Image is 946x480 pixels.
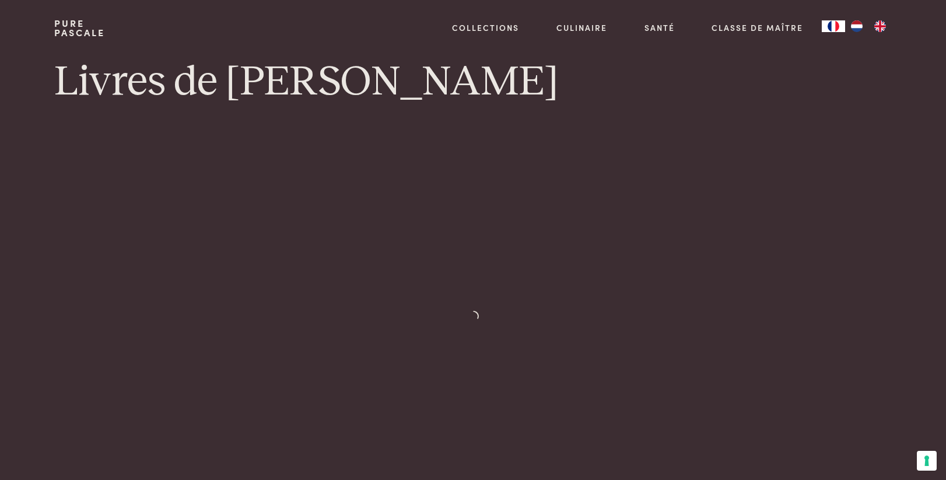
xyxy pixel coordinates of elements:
aside: Language selected: Français [822,20,892,32]
button: Vos préférences en matière de consentement pour les technologies de suivi [917,451,937,471]
a: Culinaire [556,22,607,34]
a: FR [822,20,845,32]
a: EN [868,20,892,32]
a: PurePascale [54,19,105,37]
a: Collections [452,22,519,34]
ul: Language list [845,20,892,32]
a: Santé [644,22,675,34]
div: Language [822,20,845,32]
h1: Livres de [PERSON_NAME] [54,56,892,108]
a: NL [845,20,868,32]
a: Classe de maître [712,22,803,34]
